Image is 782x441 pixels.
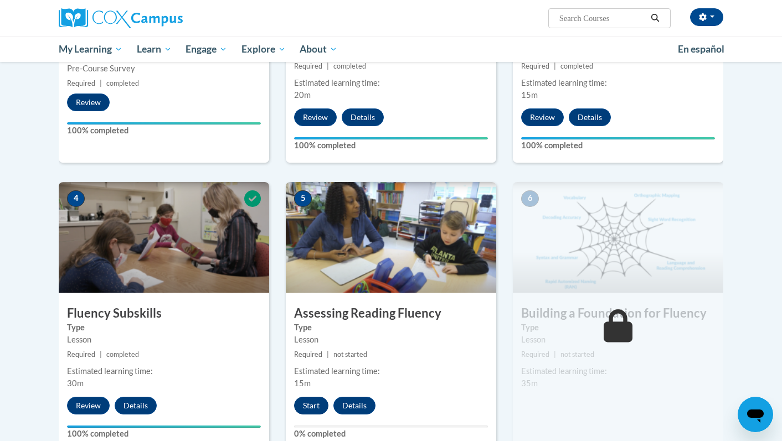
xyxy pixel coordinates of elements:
[521,334,715,346] div: Lesson
[294,90,311,100] span: 20m
[67,94,110,111] button: Review
[521,77,715,89] div: Estimated learning time:
[294,137,488,139] div: Your progress
[67,365,261,377] div: Estimated learning time:
[569,108,611,126] button: Details
[333,62,366,70] span: completed
[342,108,384,126] button: Details
[738,397,773,432] iframe: Button to launch messaging window
[241,43,286,56] span: Explore
[560,62,593,70] span: completed
[67,79,95,87] span: Required
[59,8,269,28] a: Cox Campus
[513,305,723,322] h3: Building a Foundation for Fluency
[294,108,337,126] button: Review
[294,365,488,377] div: Estimated learning time:
[560,350,594,359] span: not started
[521,137,715,139] div: Your progress
[234,37,293,62] a: Explore
[67,428,261,440] label: 100% completed
[294,62,322,70] span: Required
[558,12,647,25] input: Search Courses
[137,43,172,56] span: Learn
[293,37,345,62] a: About
[286,182,496,293] img: Course Image
[67,321,261,334] label: Type
[42,37,740,62] div: Main menu
[521,139,715,152] label: 100% completed
[286,305,496,322] h3: Assessing Reading Fluency
[52,37,130,62] a: My Learning
[327,62,329,70] span: |
[690,8,723,26] button: Account Settings
[554,62,556,70] span: |
[521,365,715,377] div: Estimated learning time:
[67,122,261,124] div: Your progress
[186,43,227,56] span: Engage
[294,77,488,89] div: Estimated learning time:
[294,397,328,414] button: Start
[521,350,549,359] span: Required
[59,43,122,56] span: My Learning
[513,182,723,293] img: Course Image
[59,305,269,322] h3: Fluency Subskills
[59,8,183,28] img: Cox Campus
[178,37,234,62] a: Engage
[67,350,95,359] span: Required
[67,378,84,388] span: 30m
[554,350,556,359] span: |
[294,378,311,388] span: 15m
[294,334,488,346] div: Lesson
[67,190,85,207] span: 4
[647,12,663,25] button: Search
[59,182,269,293] img: Course Image
[294,321,488,334] label: Type
[671,38,732,61] a: En español
[106,350,139,359] span: completed
[67,426,261,428] div: Your progress
[100,79,102,87] span: |
[300,43,337,56] span: About
[67,397,110,414] button: Review
[333,397,375,414] button: Details
[327,350,329,359] span: |
[294,428,488,440] label: 0% completed
[115,397,157,414] button: Details
[294,350,322,359] span: Required
[333,350,367,359] span: not started
[521,90,538,100] span: 15m
[106,79,139,87] span: completed
[521,321,715,334] label: Type
[67,124,261,137] label: 100% completed
[294,190,312,207] span: 5
[521,108,564,126] button: Review
[100,350,102,359] span: |
[521,378,538,388] span: 35m
[130,37,179,62] a: Learn
[67,63,261,75] div: Pre-Course Survey
[294,139,488,152] label: 100% completed
[521,190,539,207] span: 6
[521,62,549,70] span: Required
[678,43,724,55] span: En español
[67,334,261,346] div: Lesson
